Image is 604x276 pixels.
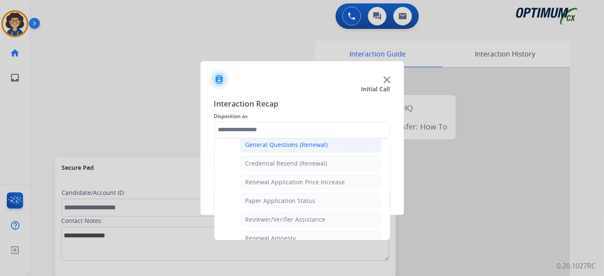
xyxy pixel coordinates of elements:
[209,69,229,90] img: contactIcon
[246,234,296,242] div: Renewal Amnesty
[246,141,328,149] div: General Questions (Renewal)
[557,261,596,271] p: 0.20.1027RC
[214,98,390,111] span: Interaction Recap
[246,197,316,205] div: Paper Application Status
[246,178,345,186] div: Renewal Application Price Increase
[246,215,326,224] div: Reviewer/Verifier Assistance
[246,159,327,168] div: Credential Resend (Renewal)
[214,111,390,121] span: Disposition as
[361,85,390,93] span: Initial Call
